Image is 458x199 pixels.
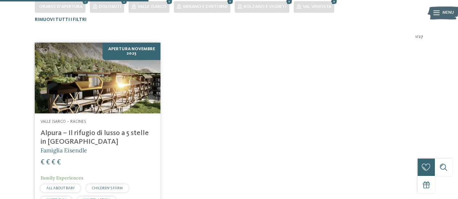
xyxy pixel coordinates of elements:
span: € [51,159,55,166]
span: € [41,159,45,166]
span: / [417,34,419,40]
span: € [46,159,50,166]
span: Valle Isarco – Racines [41,120,86,124]
span: Dolomiti [99,4,121,9]
span: Rimuovi tutti i filtri [35,17,87,22]
span: 27 [419,34,423,40]
span: Orario d'apertura [39,4,83,9]
span: CHILDREN’S FARM [92,186,123,190]
span: Family Experiences [41,175,83,181]
span: € [57,159,61,166]
span: Merano e dintorni [183,4,227,9]
span: ALL ABOUT BABY [46,186,75,190]
h4: Alpura – Il rifugio di lusso a 5 stelle in [GEOGRAPHIC_DATA] [41,129,155,146]
span: 1 [415,34,417,40]
span: Bolzano e vigneti [244,4,286,9]
span: Famiglia Eisendle [41,147,87,154]
span: Valle Isarco [138,4,167,9]
span: Val Venosta [303,4,331,9]
img: Cercate un hotel per famiglie? Qui troverete solo i migliori! [35,43,160,113]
